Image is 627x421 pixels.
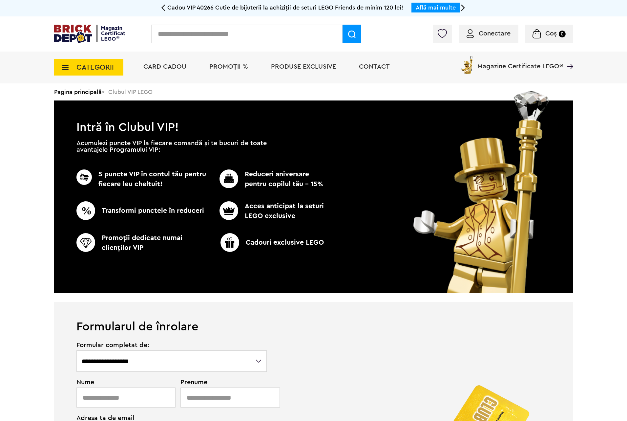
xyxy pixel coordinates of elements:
a: Magazine Certificate LEGO® [563,55,573,61]
img: CC_BD_Green_chek_mark [219,169,238,188]
p: Transformi punctele în reduceri [76,201,209,220]
p: 5 puncte VIP în contul tău pentru fiecare leu cheltuit! [76,169,209,189]
span: Nume [76,379,172,386]
a: Conectare [467,30,511,37]
img: vip_page_image [404,91,559,293]
img: CC_BD_Green_chek_mark [219,201,238,220]
span: CATEGORII [76,64,114,71]
span: Coș [545,30,557,37]
a: Pagina principală [54,89,102,95]
h1: Formularul de înrolare [54,302,573,333]
p: Acumulezi puncte VIP la fiecare comandă și te bucuri de toate avantajele Programului VIP: [76,140,267,153]
p: Cadouri exclusive LEGO [206,233,338,252]
p: Reduceri aniversare pentru copilul tău - 15% [209,169,326,189]
img: CC_BD_Green_chek_mark [76,201,95,220]
a: Produse exclusive [271,63,336,70]
a: PROMOȚII % [209,63,248,70]
small: 0 [559,31,566,37]
a: Contact [359,63,390,70]
span: Prenume [180,379,268,386]
h1: Intră în Clubul VIP! [54,100,573,131]
span: Magazine Certificate LEGO® [477,55,563,70]
span: Formular completat de: [76,342,268,348]
img: CC_BD_Green_chek_mark [76,169,92,185]
p: Acces anticipat la seturi LEGO exclusive [209,201,326,221]
a: Află mai multe [416,5,456,11]
a: Card Cadou [143,63,186,70]
p: Promoţii dedicate numai clienţilor VIP [76,233,209,253]
span: Cadou VIP 40266 Cutie de bijuterii la achiziții de seturi LEGO Friends de minim 120 lei! [167,5,403,11]
span: Conectare [479,30,511,37]
img: CC_BD_Green_chek_mark [220,233,239,252]
div: > Clubul VIP LEGO [54,83,573,100]
img: CC_BD_Green_chek_mark [76,233,95,252]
